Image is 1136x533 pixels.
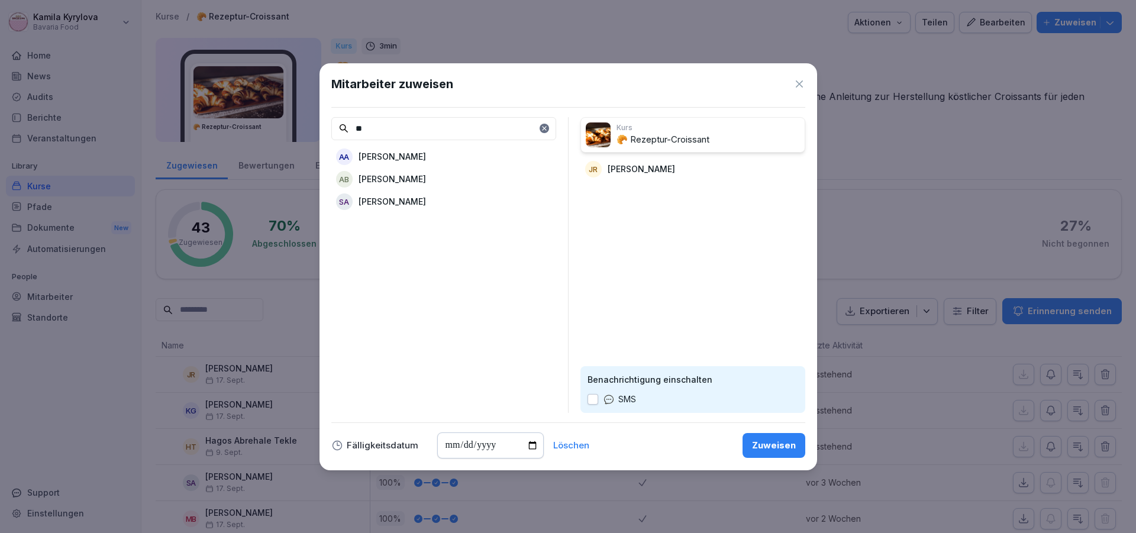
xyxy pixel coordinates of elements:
[359,195,426,208] p: [PERSON_NAME]
[585,161,602,177] div: JR
[336,148,353,165] div: AA
[617,133,800,147] p: 🥐 Rezeptur-Croissant
[608,163,675,175] p: [PERSON_NAME]
[359,150,426,163] p: [PERSON_NAME]
[743,433,805,458] button: Zuweisen
[588,373,798,386] p: Benachrichtigung einschalten
[359,173,426,185] p: [PERSON_NAME]
[336,171,353,188] div: AB
[331,75,453,93] h1: Mitarbeiter zuweisen
[618,393,636,406] p: SMS
[553,441,589,450] button: Löschen
[617,122,800,133] p: Kurs
[752,439,796,452] div: Zuweisen
[347,441,418,450] p: Fälligkeitsdatum
[336,193,353,210] div: SA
